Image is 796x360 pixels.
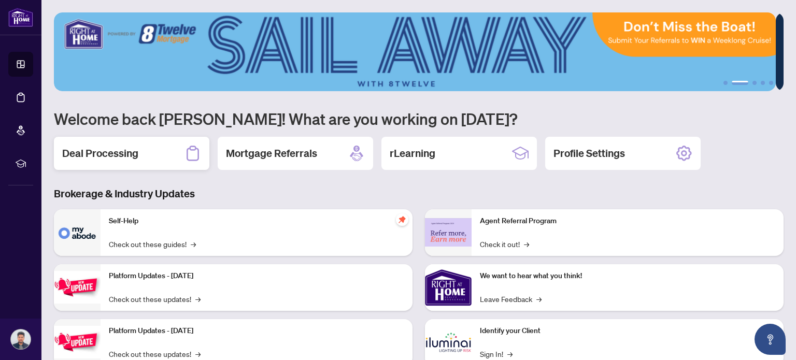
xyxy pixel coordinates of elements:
img: Platform Updates - July 8, 2025 [54,326,101,358]
span: → [195,293,201,305]
a: Check out these guides!→ [109,238,196,250]
p: Agent Referral Program [480,215,775,227]
p: Platform Updates - [DATE] [109,325,404,337]
span: → [191,238,196,250]
h1: Welcome back [PERSON_NAME]! What are you working on [DATE]? [54,109,784,128]
img: Slide 1 [54,12,776,91]
button: 1 [723,81,728,85]
button: 5 [769,81,773,85]
h2: Mortgage Referrals [226,146,317,161]
button: 4 [761,81,765,85]
img: Profile Icon [11,329,31,349]
span: → [195,348,201,359]
p: We want to hear what you think! [480,270,775,282]
a: Check out these updates!→ [109,348,201,359]
p: Platform Updates - [DATE] [109,270,404,282]
h2: Deal Processing [62,146,138,161]
span: pushpin [396,213,408,226]
span: → [524,238,529,250]
button: 3 [752,81,757,85]
img: Platform Updates - July 21, 2025 [54,271,101,304]
h2: rLearning [390,146,435,161]
img: Agent Referral Program [425,218,472,247]
img: We want to hear what you think! [425,264,472,311]
button: 2 [732,81,748,85]
p: Self-Help [109,215,404,227]
button: Open asap [755,324,786,355]
h3: Brokerage & Industry Updates [54,186,784,201]
a: Sign In!→ [480,348,513,359]
a: Check it out!→ [480,238,529,250]
span: → [507,348,513,359]
img: Self-Help [54,209,101,256]
h2: Profile Settings [553,146,625,161]
a: Leave Feedback→ [480,293,542,305]
img: logo [8,8,33,27]
a: Check out these updates!→ [109,293,201,305]
span: → [536,293,542,305]
p: Identify your Client [480,325,775,337]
